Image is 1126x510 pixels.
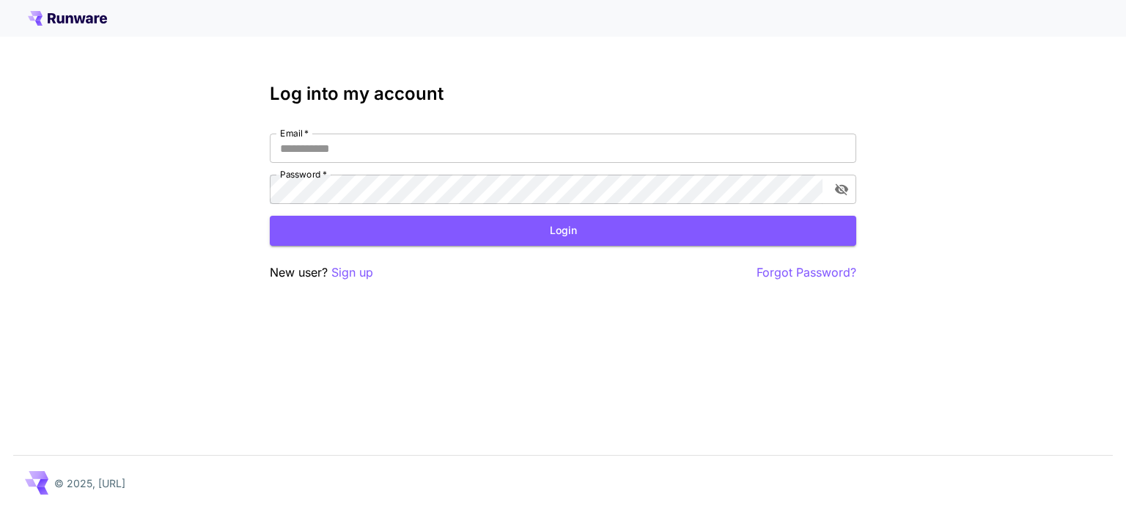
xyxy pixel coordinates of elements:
[828,176,855,203] button: toggle password visibility
[280,168,327,181] label: Password
[270,263,373,282] p: New user?
[270,84,856,104] h3: Log into my account
[280,127,309,139] label: Email
[331,263,373,282] button: Sign up
[54,476,125,491] p: © 2025, [URL]
[757,263,856,282] button: Forgot Password?
[270,216,856,246] button: Login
